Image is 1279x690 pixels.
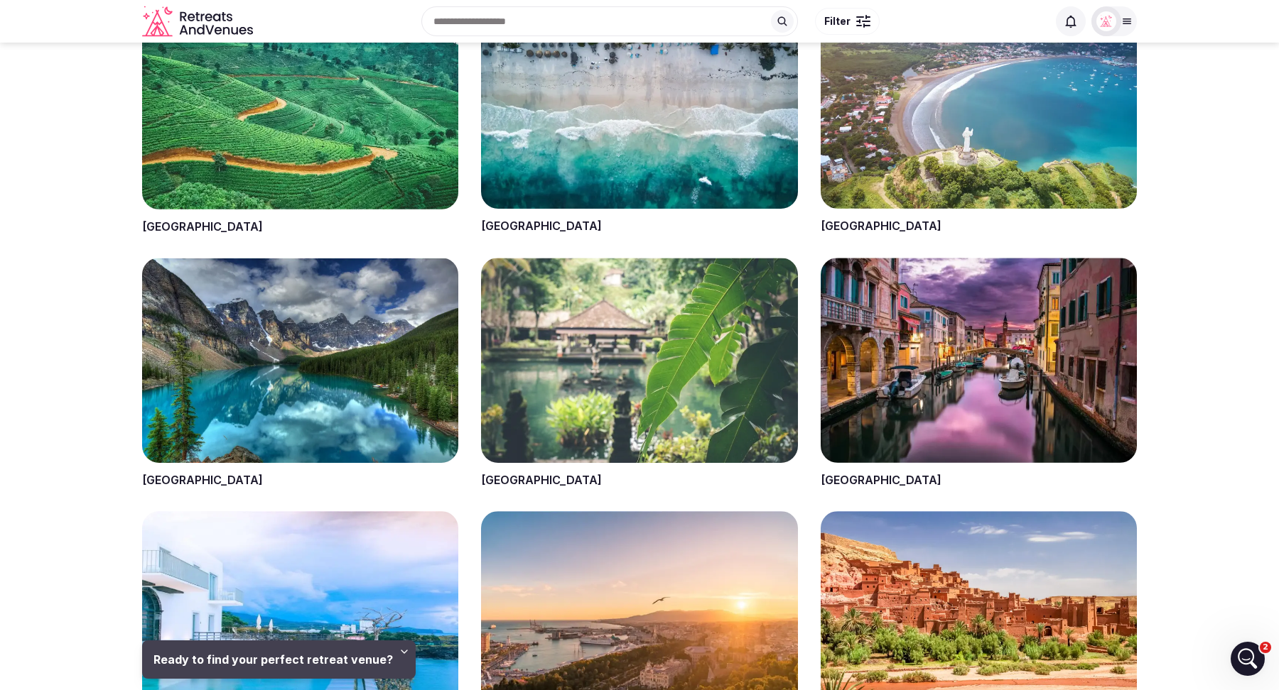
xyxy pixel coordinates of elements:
[481,473,602,487] a: [GEOGRAPHIC_DATA]
[142,6,256,38] a: Visit the homepage
[815,8,880,35] button: Filter
[1260,642,1271,653] span: 2
[142,219,263,234] a: [GEOGRAPHIC_DATA]
[142,6,256,38] svg: Retreats and Venues company logo
[821,219,941,233] a: [GEOGRAPHIC_DATA]
[821,473,941,487] a: [GEOGRAPHIC_DATA]
[1231,642,1265,676] iframe: Intercom live chat
[1096,11,1116,31] img: Matt Grant Oakes
[824,14,851,28] span: Filter
[142,473,263,487] a: [GEOGRAPHIC_DATA]
[481,219,602,233] a: [GEOGRAPHIC_DATA]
